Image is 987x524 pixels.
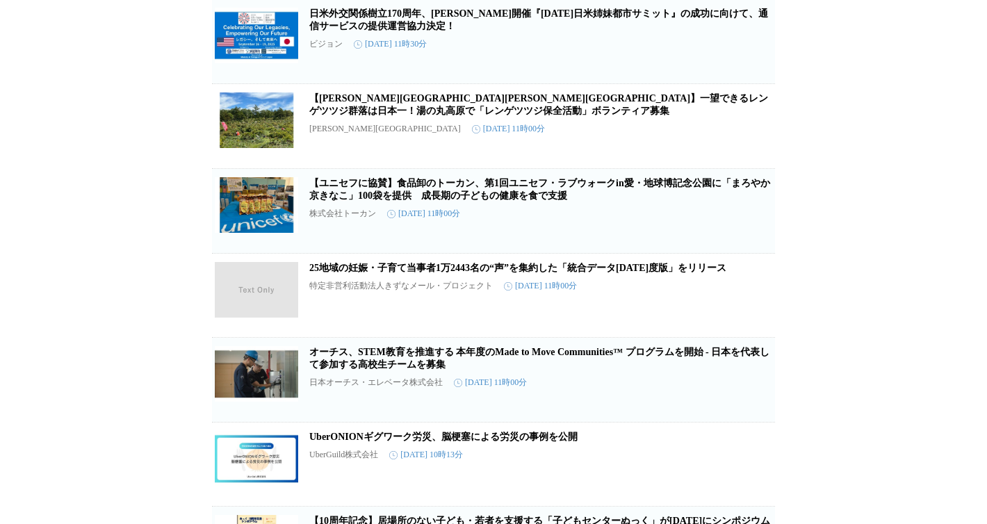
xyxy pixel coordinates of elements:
time: [DATE] 11時00分 [387,208,460,220]
img: 25地域の妊娠・子育て当事者1万2443名の“声”を集約した「統合データ2024度版」をリリース [215,262,298,318]
time: [DATE] 10時13分 [389,449,463,461]
p: 日本オーチス・エレベータ株式会社 [309,377,443,388]
a: 25地域の妊娠・子育て当事者1万2443名の“声”を集約した「統合データ[DATE]度版」をリリース [309,263,726,273]
a: 【[PERSON_NAME][GEOGRAPHIC_DATA][PERSON_NAME][GEOGRAPHIC_DATA]】一望できるレンゲツツジ群落は日本一！湯の丸高原で「レンゲツツジ保全活動... [309,93,768,116]
img: オーチス、STEM教育を推進する 本年度のMade to Move Communities™ プログラムを開始 - 日本を代表して参加する高校生チームを募集 [215,346,298,402]
p: 株式会社トーカン [309,208,376,220]
img: 日米外交関係樹立170周年、日本初開催『2025年日米姉妹都市サミット』の成功に向けて、通信サービスの提供運営協力決定！ [215,8,298,63]
time: [DATE] 11時00分 [454,377,527,388]
a: UberONIONギグワーク労災、脳梗塞による労災の事例を公開 [309,432,578,442]
time: [DATE] 11時30分 [354,38,427,50]
img: 【長野県東御市】一望できるレンゲツツジ群落は日本一！湯の丸高原で「レンゲツツジ保全活動」ボランティア募集 [215,92,298,148]
time: [DATE] 11時00分 [504,280,577,292]
time: [DATE] 11時00分 [472,123,545,135]
p: ビジョン [309,38,343,50]
img: UberONIONギグワーク労災、脳梗塞による労災の事例を公開 [215,431,298,486]
a: 【ユニセフに協賛】食品卸のトーカン、第1回ユニセフ・ラブウォークin愛・地球博記念公園に「まろやか京きなこ」100袋を提供 成長期の子どもの健康を食で支援 [309,178,770,201]
p: 特定非営利活動法人きずなメール・プロジェクト [309,280,493,292]
a: オーチス、STEM教育を推進する 本年度のMade to Move Communities™ プログラムを開始 - 日本を代表して参加する高校生チームを募集 [309,347,769,370]
img: 【ユニセフに協賛】食品卸のトーカン、第1回ユニセフ・ラブウォークin愛・地球博記念公園に「まろやか京きなこ」100袋を提供 成長期の子どもの健康を食で支援 [215,177,298,233]
p: UberGuild株式会社 [309,449,378,461]
p: [PERSON_NAME][GEOGRAPHIC_DATA] [309,124,461,134]
a: 日米外交関係樹立170周年、[PERSON_NAME]開催『[DATE]日米姉妹都市サミット』の成功に向けて、通信サービスの提供運営協力決定！ [309,8,768,31]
